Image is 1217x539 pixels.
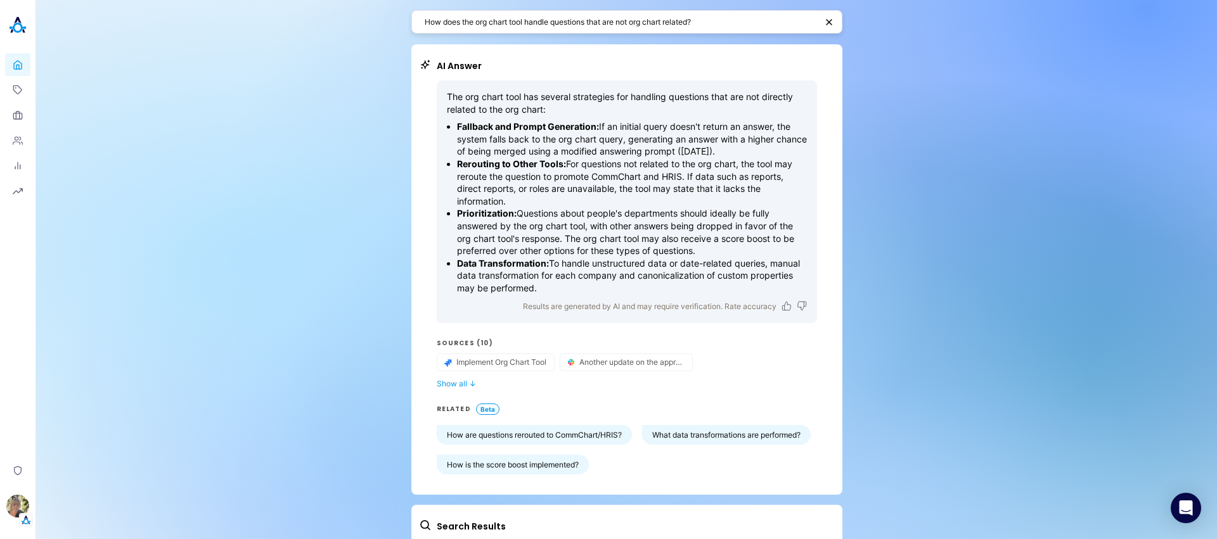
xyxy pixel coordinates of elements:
strong: Fallback and Prompt Generation: [457,121,599,132]
p: If an initial query doesn't return an answer, the system falls back to the org chart query, gener... [457,120,807,158]
strong: Prioritization: [457,208,517,219]
button: How are questions rerouted to CommChart/HRIS? [437,425,632,445]
strong: Rerouting to Other Tools: [457,158,566,169]
p: For questions not related to the org chart, the tool may reroute the question to promote CommChar... [457,158,807,207]
img: Tenant Logo [20,514,32,526]
p: The org chart tool has several strategies for handling questions that are not directly related to... [447,91,807,115]
h2: AI Answer [437,60,817,73]
span: Implement Org Chart Tool [456,357,546,367]
textarea: How does the org chart tool handle questions that are not org chart related? [425,16,816,28]
button: Like [782,301,792,311]
img: Akooda Logo [5,13,30,38]
img: Jira [442,357,454,368]
div: Open Intercom Messenger [1171,493,1201,523]
p: Results are generated by AI and may require verification. Rate accuracy [523,300,776,313]
strong: Data Transformation: [457,258,549,269]
span: ↓ [469,379,476,388]
p: To handle unstructured data or date-related queries, manual data transformation for each company ... [457,257,807,295]
button: source-button [437,354,554,371]
h3: Sources (10) [437,338,817,348]
p: Questions about people's departments should ideally be fully answered by the org chart tool, with... [457,207,807,257]
button: How is the score boost implemented? [437,455,589,474]
img: Alisa Faingold [6,495,29,517]
h3: RELATED [437,404,471,414]
img: Slack [565,357,577,368]
h2: Search Results [437,520,817,533]
button: Dislike [797,301,807,311]
button: Alisa FaingoldTenant Logo [5,490,30,526]
button: source-button [560,354,692,371]
span: Another update on the approach. I've started to evaluate the questions again. This time with a la... [579,357,685,367]
button: What data transformations are performed? [642,425,811,445]
span: Beta [476,403,499,415]
button: Show all ↓ [437,379,817,388]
